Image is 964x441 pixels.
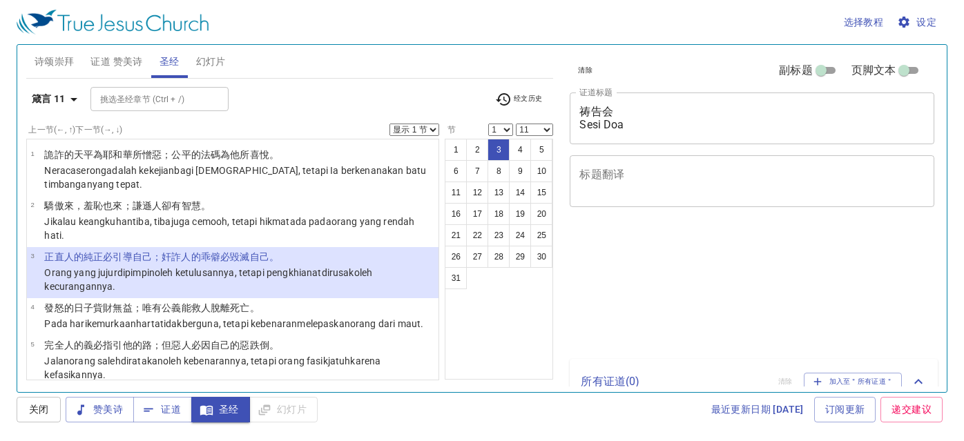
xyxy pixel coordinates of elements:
span: 递交建议 [891,401,932,418]
p: 完全人 [44,338,434,352]
div: 所有证道(0)清除加入至＂所有证道＂ [570,359,938,404]
button: 1 [445,139,467,161]
button: 26 [445,246,467,268]
button: 25 [530,224,552,246]
span: 设定 [900,14,936,31]
p: Pada hari [44,317,423,331]
p: 驕傲 [44,199,434,213]
wh4820: adalah kekejian [44,165,426,190]
wh5307: 。 [269,340,279,351]
wh3474: oleh kebenarannya [44,355,380,380]
wh935: , tiba [44,216,414,241]
span: 加入至＂所有证道＂ [813,375,894,388]
wh7563: 必因自己的惡 [191,340,279,351]
wh935: juga cemooh [44,216,414,241]
wh3477: dipimpin [44,267,372,292]
label: 节 [445,126,456,134]
wh5337: orang dari maut [350,318,423,329]
wh7703: 。 [269,251,279,262]
wh5148: ；奸詐人 [152,251,279,262]
span: 幻灯片 [196,53,226,70]
button: 12 [466,182,488,204]
wh4820: 的天平 [64,149,279,160]
button: 关闭 [17,397,61,422]
wh7564: . [103,369,106,380]
button: 选择教程 [838,10,889,35]
wh1952: 無益 [113,302,259,313]
a: 递交建议 [880,397,943,422]
wh7036: , tetapi hikmat [44,216,414,241]
button: 3 [488,139,510,161]
wh3976: serong [44,165,426,190]
button: 27 [466,246,488,268]
button: 21 [445,224,467,246]
wh2451: 。 [201,200,211,211]
p: Jalan [44,354,434,382]
span: 页脚文本 [851,62,896,79]
wh5337: 脫離死亡 [211,302,260,313]
button: 10 [530,160,552,182]
span: 5 [30,340,34,348]
wh7564: 跌倒 [250,340,279,351]
button: 证道 [133,397,192,422]
span: 关闭 [28,401,50,418]
span: 证道 赞美诗 [90,53,142,70]
span: 清除 [578,64,592,77]
p: 所有证道 ( 0 ) [581,373,767,390]
wh3808: berguna [182,318,424,329]
button: 赞美诗 [66,397,134,422]
button: 5 [530,139,552,161]
wh8441: ；公平 [162,149,279,160]
wh6666: 能救人 [182,302,260,313]
button: 19 [509,203,531,225]
button: 29 [509,246,531,268]
span: 副标题 [779,62,812,79]
span: 证道 [144,401,181,418]
span: 1 [30,150,34,157]
label: 上一节 (←, ↑) 下一节 (→, ↓) [28,126,122,134]
wh3068: 所憎惡 [133,149,279,160]
button: 15 [530,182,552,204]
textarea: 祷告会 Sesi Doa [579,105,925,131]
span: 诗颂崇拜 [35,53,75,70]
wh8549: 的義 [74,340,279,351]
wh5148: oleh ketulusannya [44,267,372,292]
wh2087: tiba [44,216,414,241]
p: 正直人 [44,250,434,264]
wh3474: 他的路 [123,340,279,351]
span: 订阅更新 [825,401,865,418]
wh3117: 貲財 [93,302,260,313]
wh7522: 。 [269,149,279,160]
span: 经文历史 [495,91,543,108]
wh3976: 為耶和華 [93,149,279,160]
a: 最近更新日期 [DATE] [706,397,809,422]
span: 选择教程 [844,14,884,31]
wh8441: bagi [DEMOGRAPHIC_DATA] [44,165,426,190]
button: 11 [445,182,467,204]
wh7036: 也來 [103,200,211,211]
wh4194: . [421,318,423,329]
wh3117: kemurkaan [87,318,424,329]
wh8003: 的法碼 [191,149,279,160]
wh3276: , tetapi kebenaran [219,318,424,329]
wh6800: 卻有智慧 [162,200,211,211]
p: Orang yang jujur [44,266,434,293]
button: 31 [445,267,467,289]
wh898: 的乖僻 [191,251,279,262]
wh8538: 必引導自己 [103,251,279,262]
button: 30 [530,246,552,268]
p: 詭詐 [44,148,434,161]
p: Neraca [44,164,434,191]
wh5678: 的日子 [64,302,260,313]
input: Type Bible Reference [95,91,202,107]
wh3276: ；唯有公義 [133,302,260,313]
button: 圣经 [191,397,250,422]
span: 4 [30,303,34,311]
span: 3 [30,252,34,259]
wh4194: 。 [250,302,260,313]
p: Jikalau keangkuhan [44,215,434,242]
span: 赞美诗 [77,401,123,418]
button: 16 [445,203,467,225]
button: 设定 [894,10,942,35]
button: 20 [530,203,552,225]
